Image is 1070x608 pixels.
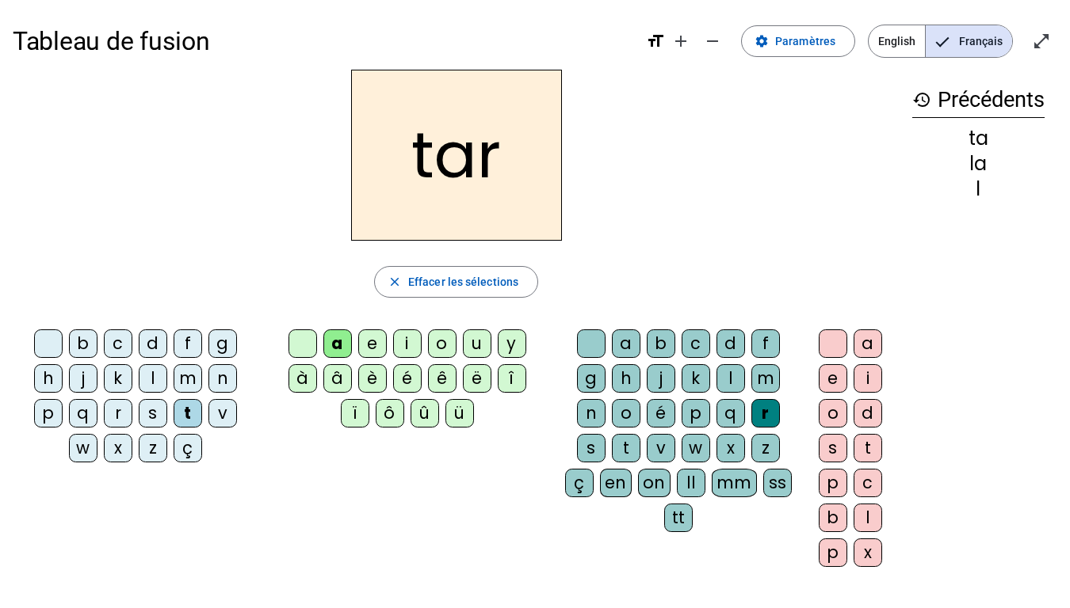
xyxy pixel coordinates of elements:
div: é [647,399,675,427]
div: s [577,434,606,462]
div: on [638,469,671,497]
mat-icon: settings [755,34,769,48]
div: r [104,399,132,427]
div: x [104,434,132,462]
div: c [104,329,132,358]
div: j [647,364,675,393]
div: p [682,399,710,427]
div: v [647,434,675,462]
div: d [717,329,745,358]
span: English [869,25,925,57]
div: en [600,469,632,497]
div: ë [463,364,491,393]
div: m [751,364,780,393]
div: p [34,399,63,427]
div: p [819,469,847,497]
div: w [69,434,97,462]
div: r [751,399,780,427]
div: e [819,364,847,393]
button: Diminuer la taille de la police [697,25,728,57]
div: ll [677,469,705,497]
div: û [411,399,439,427]
div: x [854,538,882,567]
div: ô [376,399,404,427]
div: z [751,434,780,462]
div: o [428,329,457,358]
div: f [174,329,202,358]
div: â [323,364,352,393]
div: q [717,399,745,427]
div: z [139,434,167,462]
div: mm [712,469,757,497]
span: Français [926,25,1012,57]
div: ü [445,399,474,427]
div: n [208,364,237,393]
div: q [69,399,97,427]
div: d [854,399,882,427]
div: é [393,364,422,393]
div: l [854,503,882,532]
button: Paramètres [741,25,855,57]
div: s [139,399,167,427]
div: j [69,364,97,393]
mat-icon: close [388,275,402,289]
h2: tar [351,70,562,241]
span: Effacer les sélections [408,272,518,291]
span: Paramètres [775,32,835,51]
div: ç [565,469,594,497]
div: ta [912,129,1045,148]
div: b [69,329,97,358]
mat-icon: add [671,32,690,51]
div: a [854,329,882,358]
button: Entrer en plein écran [1026,25,1057,57]
div: e [358,329,387,358]
div: l [912,180,1045,199]
div: p [819,538,847,567]
div: w [682,434,710,462]
div: h [34,364,63,393]
div: ï [341,399,369,427]
div: x [717,434,745,462]
div: î [498,364,526,393]
div: n [577,399,606,427]
div: b [647,329,675,358]
div: d [139,329,167,358]
div: u [463,329,491,358]
div: h [612,364,640,393]
div: b [819,503,847,532]
div: i [393,329,422,358]
div: c [854,469,882,497]
div: v [208,399,237,427]
div: l [139,364,167,393]
div: la [912,154,1045,173]
mat-button-toggle-group: Language selection [868,25,1013,58]
div: s [819,434,847,462]
mat-icon: remove [703,32,722,51]
div: i [854,364,882,393]
div: g [577,364,606,393]
div: l [717,364,745,393]
h3: Précédents [912,82,1045,118]
div: tt [664,503,693,532]
div: g [208,329,237,358]
button: Effacer les sélections [374,266,538,298]
div: ss [763,469,792,497]
div: à [289,364,317,393]
div: a [323,329,352,358]
div: è [358,364,387,393]
div: m [174,364,202,393]
div: a [612,329,640,358]
div: f [751,329,780,358]
div: k [104,364,132,393]
div: t [612,434,640,462]
div: c [682,329,710,358]
div: ê [428,364,457,393]
div: o [612,399,640,427]
div: o [819,399,847,427]
div: ç [174,434,202,462]
mat-icon: open_in_full [1032,32,1051,51]
div: t [174,399,202,427]
div: y [498,329,526,358]
mat-icon: format_size [646,32,665,51]
button: Augmenter la taille de la police [665,25,697,57]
